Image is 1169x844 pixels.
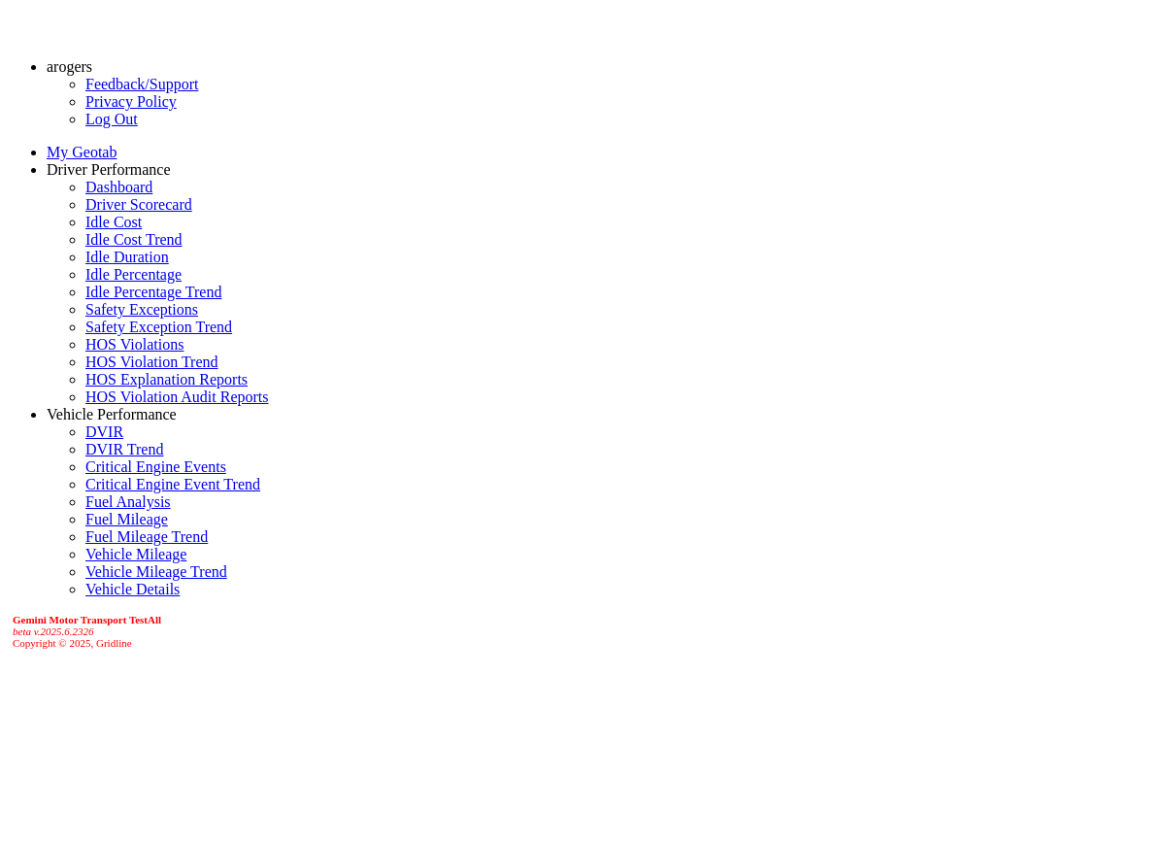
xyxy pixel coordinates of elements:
[85,511,168,527] a: Fuel Mileage
[13,614,1161,649] div: Copyright © 2025, Gridline
[85,231,183,248] a: Idle Cost Trend
[47,161,171,178] a: Driver Performance
[85,563,227,580] a: Vehicle Mileage Trend
[85,284,221,300] a: Idle Percentage Trend
[85,179,152,195] a: Dashboard
[47,144,117,160] a: My Geotab
[85,214,142,230] a: Idle Cost
[85,423,123,440] a: DVIR
[13,625,94,637] i: beta v.2025.6.2326
[47,406,177,422] a: Vehicle Performance
[13,614,161,625] b: Gemini Motor Transport TestAll
[85,441,163,457] a: DVIR Trend
[85,266,182,283] a: Idle Percentage
[47,58,92,75] a: arogers
[85,458,226,475] a: Critical Engine Events
[85,476,260,492] a: Critical Engine Event Trend
[85,546,186,562] a: Vehicle Mileage
[85,354,218,370] a: HOS Violation Trend
[85,493,171,510] a: Fuel Analysis
[85,93,177,110] a: Privacy Policy
[85,196,192,213] a: Driver Scorecard
[85,371,248,388] a: HOS Explanation Reports
[85,111,138,127] a: Log Out
[85,388,269,405] a: HOS Violation Audit Reports
[85,336,184,353] a: HOS Violations
[85,528,208,545] a: Fuel Mileage Trend
[85,319,232,335] a: Safety Exception Trend
[85,581,180,597] a: Vehicle Details
[85,301,198,318] a: Safety Exceptions
[85,76,198,92] a: Feedback/Support
[85,249,169,265] a: Idle Duration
